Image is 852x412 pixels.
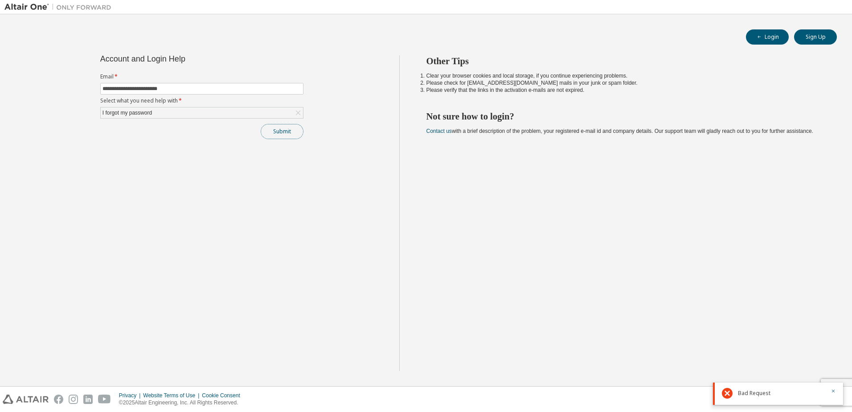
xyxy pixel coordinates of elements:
img: linkedin.svg [83,395,93,404]
li: Please verify that the links in the activation e-mails are not expired. [426,87,821,94]
img: Altair One [4,3,116,12]
button: Login [746,29,789,45]
label: Select what you need help with [100,97,303,104]
li: Clear your browser cookies and local storage, if you continue experiencing problems. [426,72,821,79]
h2: Other Tips [426,55,821,67]
img: instagram.svg [69,395,78,404]
div: Privacy [119,392,143,399]
button: Sign Up [794,29,837,45]
a: Contact us [426,128,452,134]
button: Submit [261,124,303,139]
img: altair_logo.svg [3,395,49,404]
label: Email [100,73,303,80]
div: Website Terms of Use [143,392,202,399]
li: Please check for [EMAIL_ADDRESS][DOMAIN_NAME] mails in your junk or spam folder. [426,79,821,87]
span: Bad Request [738,390,770,397]
div: Account and Login Help [100,55,263,62]
img: youtube.svg [98,395,111,404]
h2: Not sure how to login? [426,111,821,122]
span: with a brief description of the problem, your registered e-mail id and company details. Our suppo... [426,128,813,134]
div: I forgot my password [101,107,303,118]
div: Cookie Consent [202,392,245,399]
div: I forgot my password [101,108,153,118]
p: © 2025 Altair Engineering, Inc. All Rights Reserved. [119,399,246,407]
img: facebook.svg [54,395,63,404]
